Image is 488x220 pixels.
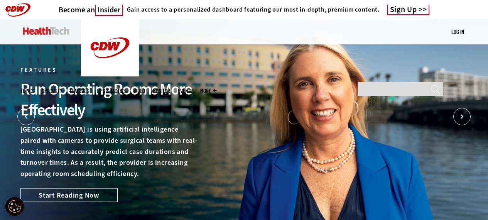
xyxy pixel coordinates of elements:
span: More [200,88,216,94]
button: Prev [17,108,35,125]
span: Topics [20,88,34,94]
div: Run Operating Rooms More Effectively [20,79,199,120]
a: Events [178,88,192,94]
a: Video [133,88,145,94]
h4: Gain access to a personalized dashboard featuring our most in-depth, premium content. [127,6,380,14]
img: Home [81,19,139,76]
p: [GEOGRAPHIC_DATA] is using artificial intelligence paired with cameras to provide surgical teams ... [20,124,199,179]
div: Cookie Settings [5,197,24,216]
span: Insider [95,5,123,16]
h3: Become an [59,5,123,15]
a: Gain access to a personalized dashboard featuring our most in-depth, premium content. [123,6,380,14]
a: Log in [451,28,464,35]
a: Features [70,88,89,94]
img: Home [23,27,69,35]
div: User menu [451,28,464,36]
a: Start Reading Now [20,188,118,202]
a: CDW [81,70,139,78]
button: Open Preferences [5,197,24,216]
button: Next [453,108,471,125]
span: Specialty [42,88,62,94]
a: Sign Up [387,5,430,15]
a: MonITor [153,88,170,94]
a: Tips & Tactics [96,88,126,94]
a: Become anInsider [59,5,123,15]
